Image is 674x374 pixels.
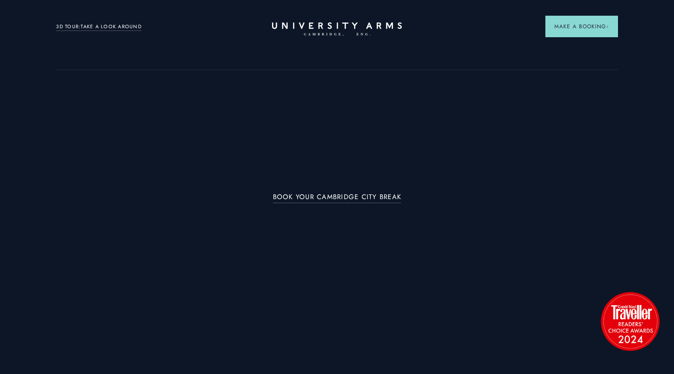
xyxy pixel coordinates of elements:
a: 3D TOUR:TAKE A LOOK AROUND [56,23,142,31]
span: Make a Booking [554,22,609,30]
a: BOOK YOUR CAMBRIDGE CITY BREAK [273,193,402,204]
img: image-2524eff8f0c5d55edbf694693304c4387916dea5-1501x1501-png [596,287,664,355]
button: Make a BookingArrow icon [545,16,618,37]
img: Arrow icon [606,25,609,28]
a: Home [272,22,402,36]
